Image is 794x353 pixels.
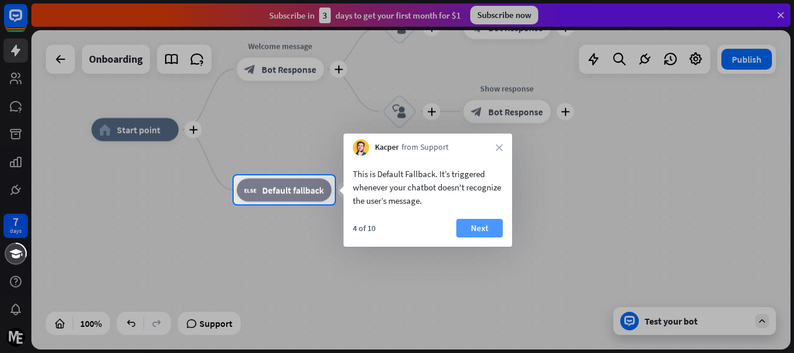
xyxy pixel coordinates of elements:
[262,184,324,196] span: Default fallback
[375,142,399,153] span: Kacper
[456,219,503,237] button: Next
[244,184,256,196] i: block_fallback
[402,142,449,153] span: from Support
[353,223,375,233] div: 4 of 10
[496,144,503,151] i: close
[9,5,44,39] button: Open LiveChat chat widget
[353,167,503,207] div: This is Default Fallback. It’s triggered whenever your chatbot doesn't recognize the user’s message.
